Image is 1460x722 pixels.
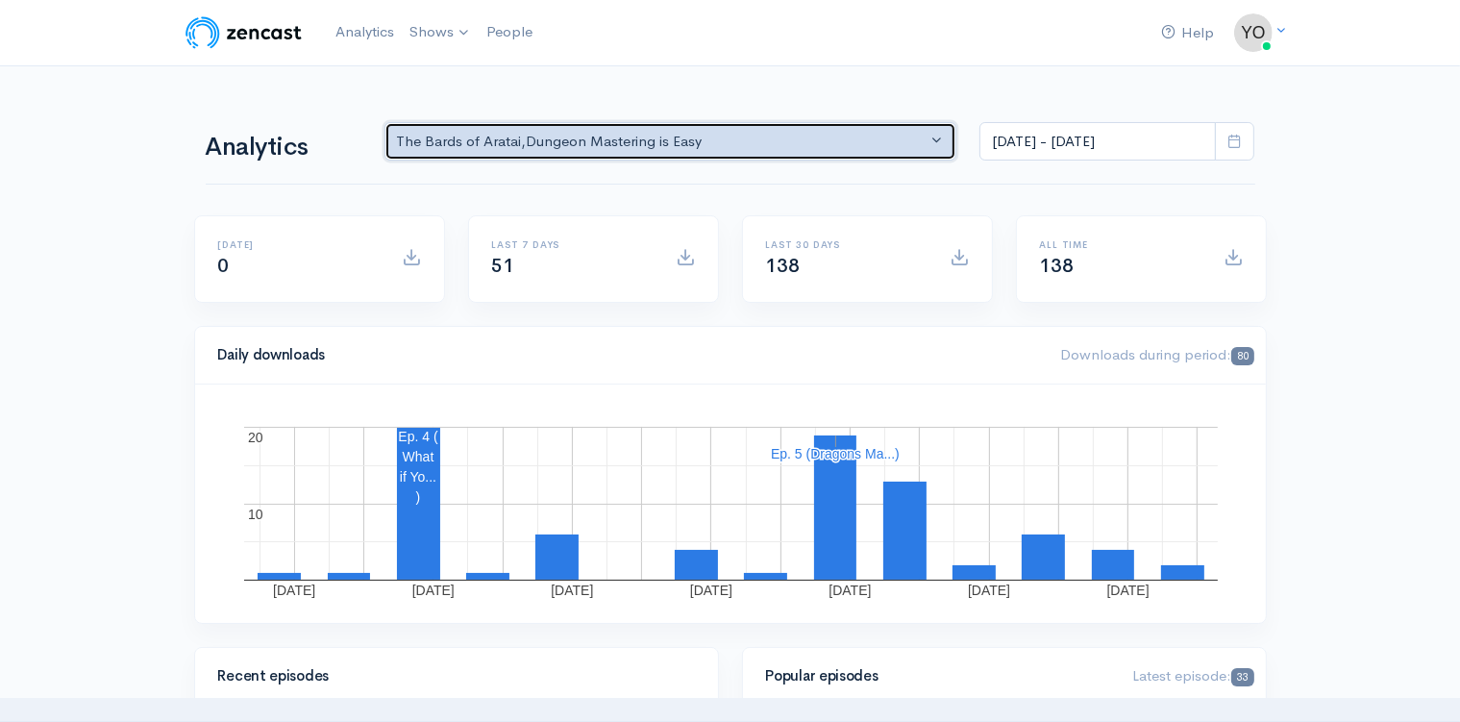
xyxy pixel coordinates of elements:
span: 51 [492,254,514,278]
span: Downloads during period: [1060,345,1253,363]
input: analytics date range selector [979,122,1216,162]
h6: Last 7 days [492,239,653,250]
text: [DATE] [968,583,1010,598]
h1: Analytics [206,134,361,162]
text: [DATE] [689,583,731,598]
h4: Recent episodes [218,668,683,685]
h6: Last 30 days [766,239,927,250]
span: 80 [1231,347,1253,365]
h4: Popular episodes [766,668,1110,685]
h4: Daily downloads [218,347,1038,363]
svg: A chart. [218,408,1243,600]
text: Ep. 5 (Dragons Ma...) [771,446,900,461]
span: 0 [218,254,230,278]
span: 138 [1040,254,1074,278]
text: 20 [248,430,263,445]
button: The Bards of Aratai, Dungeon Mastering is Easy [384,122,957,162]
text: [DATE] [551,583,593,598]
a: Help [1154,12,1223,54]
h6: [DATE] [218,239,379,250]
img: ... [1234,13,1273,52]
text: [DATE] [829,583,871,598]
span: 138 [766,254,800,278]
div: The Bards of Aratai , Dungeon Mastering is Easy [397,131,928,153]
h6: All time [1040,239,1200,250]
a: Shows [402,12,479,54]
a: People [479,12,540,53]
span: Latest episode: [1132,666,1253,685]
text: ) [415,489,420,505]
text: [DATE] [273,583,315,598]
text: 10 [248,507,263,522]
span: 33 [1231,668,1253,686]
img: ZenCast Logo [183,13,305,52]
text: Ep. 4 ( [398,429,438,444]
a: Analytics [328,12,402,53]
text: [DATE] [411,583,454,598]
text: [DATE] [1106,583,1149,598]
